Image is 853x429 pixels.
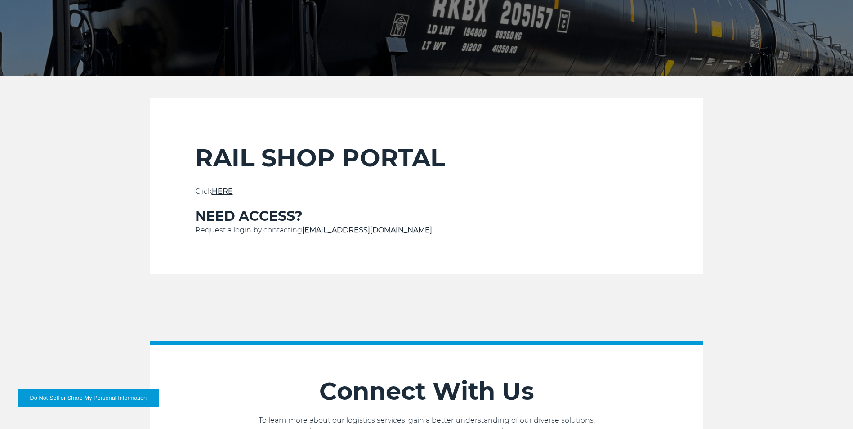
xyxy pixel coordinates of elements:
p: Click [195,186,658,197]
p: Request a login by contacting [195,225,658,236]
a: [EMAIL_ADDRESS][DOMAIN_NAME] [302,226,432,234]
button: Do Not Sell or Share My Personal Information [18,389,159,407]
h2: RAIL SHOP PORTAL [195,143,658,173]
h3: NEED ACCESS? [195,208,658,225]
a: HERE [212,187,233,196]
h2: Connect With Us [150,376,703,406]
iframe: Chat Widget [808,386,853,429]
